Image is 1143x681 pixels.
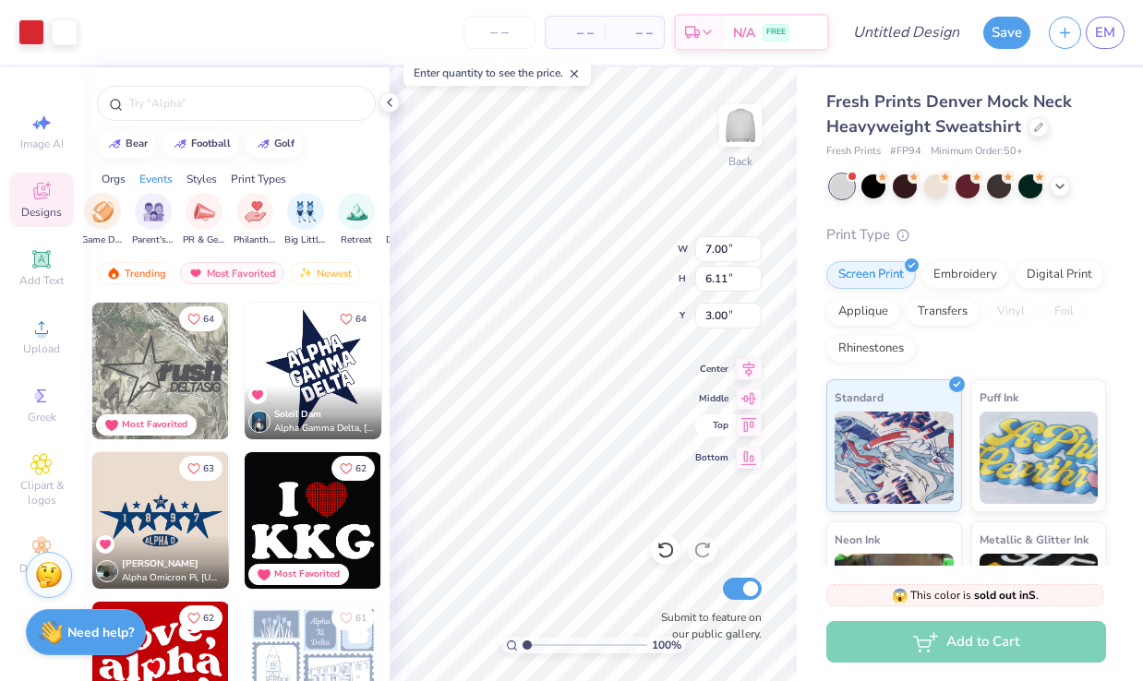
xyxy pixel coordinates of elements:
[355,315,367,324] span: 64
[838,14,974,51] input: Untitled Design
[835,388,884,407] span: Standard
[248,411,271,433] img: Avatar
[132,193,174,247] button: filter button
[256,138,271,149] img: trend_line.gif
[274,138,295,149] div: golf
[284,193,327,247] button: filter button
[203,464,214,473] span: 63
[234,233,276,247] span: Philanthropy
[179,456,223,481] button: Like
[274,408,321,421] span: Soleil Dam
[188,267,203,280] img: most_fav.gif
[722,107,759,144] img: Back
[179,306,223,331] button: Like
[974,588,1036,603] strong: sold out in S
[463,16,535,49] input: – –
[835,412,954,504] img: Standard
[234,193,276,247] div: filter for Philanthropy
[380,452,517,589] img: 5d458900-93aa-4777-96b9-5ea77589d6a5
[274,422,374,436] span: Alpha Gamma Delta, [GEOGRAPHIC_DATA]
[890,144,921,160] span: # FP94
[1015,261,1104,289] div: Digital Print
[826,90,1072,137] span: Fresh Prints Denver Mock Neck Heavyweight Sweatshirt
[826,335,916,363] div: Rhinestones
[695,363,728,376] span: Center
[1086,17,1125,49] a: EM
[107,138,122,149] img: trend_line.gif
[980,412,1099,504] img: Puff Ink
[191,138,231,149] div: football
[386,233,428,247] span: Date Parties & Socials
[231,171,286,187] div: Print Types
[183,193,225,247] div: filter for PR & General
[92,303,229,439] img: 35fd9e9b-5cbd-4f7d-8cdd-2721239027a0
[331,306,375,331] button: Like
[695,451,728,464] span: Bottom
[180,262,284,284] div: Most Favorited
[652,637,681,653] span: 100 %
[616,23,653,42] span: – –
[106,267,121,280] img: trending.gif
[81,193,124,247] button: filter button
[826,224,1106,245] div: Print Type
[162,130,239,158] button: football
[92,201,114,222] img: Game Day Image
[892,587,908,604] span: 😱
[695,419,728,432] span: Top
[906,298,980,326] div: Transfers
[245,201,266,222] img: Philanthropy Image
[20,137,64,151] span: Image AI
[122,571,222,585] span: Alpha Omicron Pi, [US_STATE] A&M University
[179,605,223,630] button: Like
[246,130,303,158] button: golf
[341,233,372,247] span: Retreat
[983,17,1030,49] button: Save
[331,605,375,630] button: Like
[9,478,74,508] span: Clipart & logos
[284,193,327,247] div: filter for Big Little Reveal
[985,298,1037,326] div: Vinyl
[290,262,360,284] div: Newest
[331,456,375,481] button: Like
[21,205,62,220] span: Designs
[1095,22,1115,43] span: EM
[98,262,174,284] div: Trending
[139,171,173,187] div: Events
[126,138,148,149] div: bear
[173,138,187,149] img: trend_line.gif
[557,23,594,42] span: – –
[97,130,156,158] button: bear
[386,193,428,247] button: filter button
[19,273,64,288] span: Add Text
[245,452,381,589] img: 2a8d3e57-6c56-44bc-98fb-213cd552d99a
[92,452,229,589] img: ce57f32a-cfc6-41ad-89ac-b91076b4d913
[921,261,1009,289] div: Embroidery
[284,233,327,247] span: Big Little Reveal
[980,388,1018,407] span: Puff Ink
[980,554,1099,646] img: Metallic & Glitter Ink
[203,614,214,623] span: 62
[980,530,1089,549] span: Metallic & Glitter Ink
[728,153,752,170] div: Back
[203,315,214,324] span: 64
[127,94,364,113] input: Try "Alpha"
[338,193,375,247] div: filter for Retreat
[81,193,124,247] div: filter for Game Day
[132,233,174,247] span: Parent's Weekend
[826,261,916,289] div: Screen Print
[194,201,215,222] img: PR & General Image
[295,201,316,222] img: Big Little Reveal Image
[23,341,60,356] span: Upload
[298,267,313,280] img: Newest.gif
[132,193,174,247] div: filter for Parent's Weekend
[28,410,56,424] span: Greek
[826,144,881,160] span: Fresh Prints
[183,233,225,247] span: PR & General
[766,26,786,39] span: FREE
[380,303,517,439] img: 14546324-73b3-4224-a6f1-c76e6e0fbf4e
[183,193,225,247] button: filter button
[67,624,134,641] strong: Need help?
[355,464,367,473] span: 62
[96,560,118,582] img: Avatar
[122,557,199,570] span: [PERSON_NAME]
